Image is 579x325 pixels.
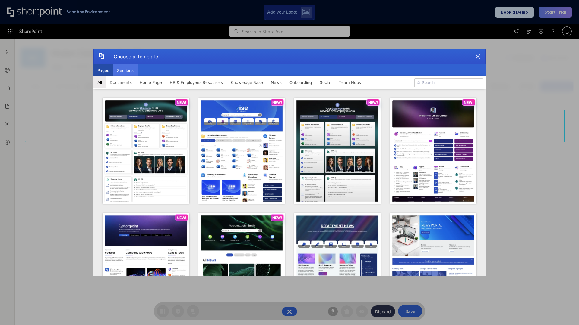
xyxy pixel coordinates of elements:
p: NEW! [272,215,282,220]
button: Home Page [136,76,166,88]
p: NEW! [272,100,282,105]
p: NEW! [177,215,186,220]
button: Sections [113,64,138,76]
button: Pages [93,64,113,76]
button: Social [316,76,335,88]
button: News [267,76,286,88]
button: All [93,76,106,88]
p: NEW! [464,100,473,105]
div: Choose a Template [109,49,158,64]
iframe: Chat Widget [549,296,579,325]
button: Onboarding [286,76,316,88]
button: HR & Employees Resources [166,76,227,88]
button: Documents [106,76,136,88]
button: Knowledge Base [227,76,267,88]
p: NEW! [177,100,186,105]
input: Search [414,78,483,87]
p: NEW! [368,100,378,105]
button: Team Hubs [335,76,365,88]
div: template selector [93,49,486,276]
